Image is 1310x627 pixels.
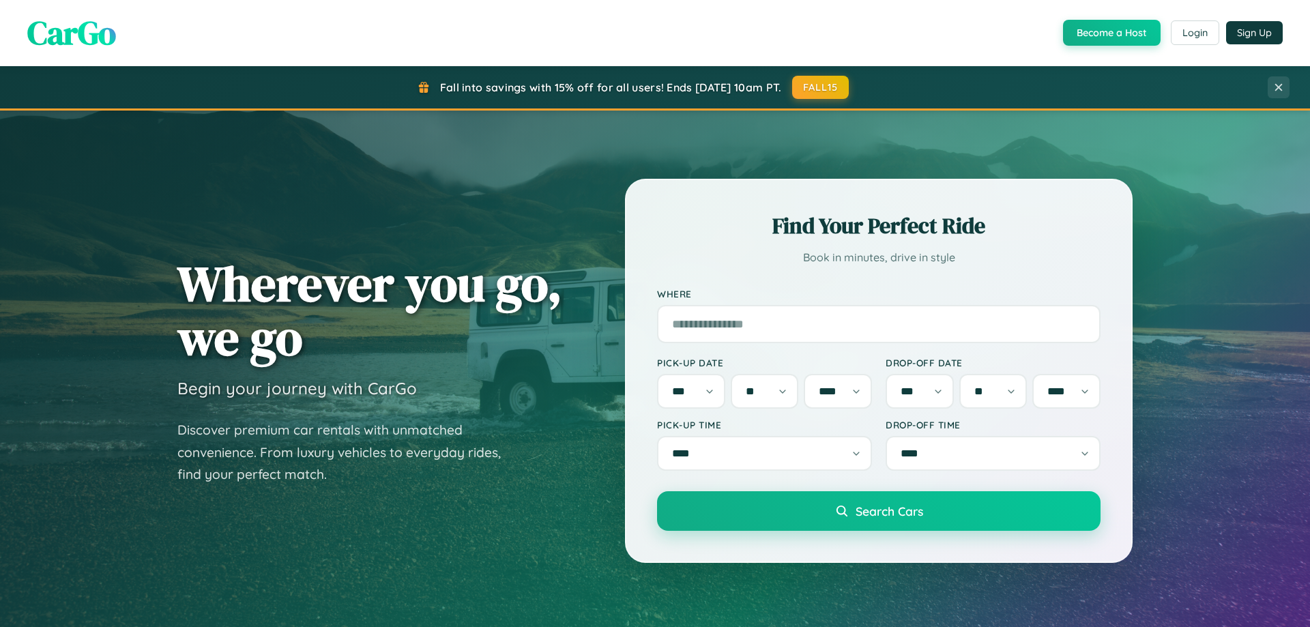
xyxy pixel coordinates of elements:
button: Become a Host [1063,20,1161,46]
button: Sign Up [1226,21,1283,44]
span: Fall into savings with 15% off for all users! Ends [DATE] 10am PT. [440,81,782,94]
h3: Begin your journey with CarGo [177,378,417,398]
label: Where [657,288,1101,300]
button: FALL15 [792,76,849,99]
span: CarGo [27,10,116,55]
span: Search Cars [856,504,923,519]
label: Pick-up Time [657,419,872,431]
h2: Find Your Perfect Ride [657,211,1101,241]
p: Book in minutes, drive in style [657,248,1101,267]
label: Pick-up Date [657,357,872,368]
label: Drop-off Time [886,419,1101,431]
button: Search Cars [657,491,1101,531]
p: Discover premium car rentals with unmatched convenience. From luxury vehicles to everyday rides, ... [177,419,519,486]
h1: Wherever you go, we go [177,257,562,364]
label: Drop-off Date [886,357,1101,368]
button: Login [1171,20,1219,45]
